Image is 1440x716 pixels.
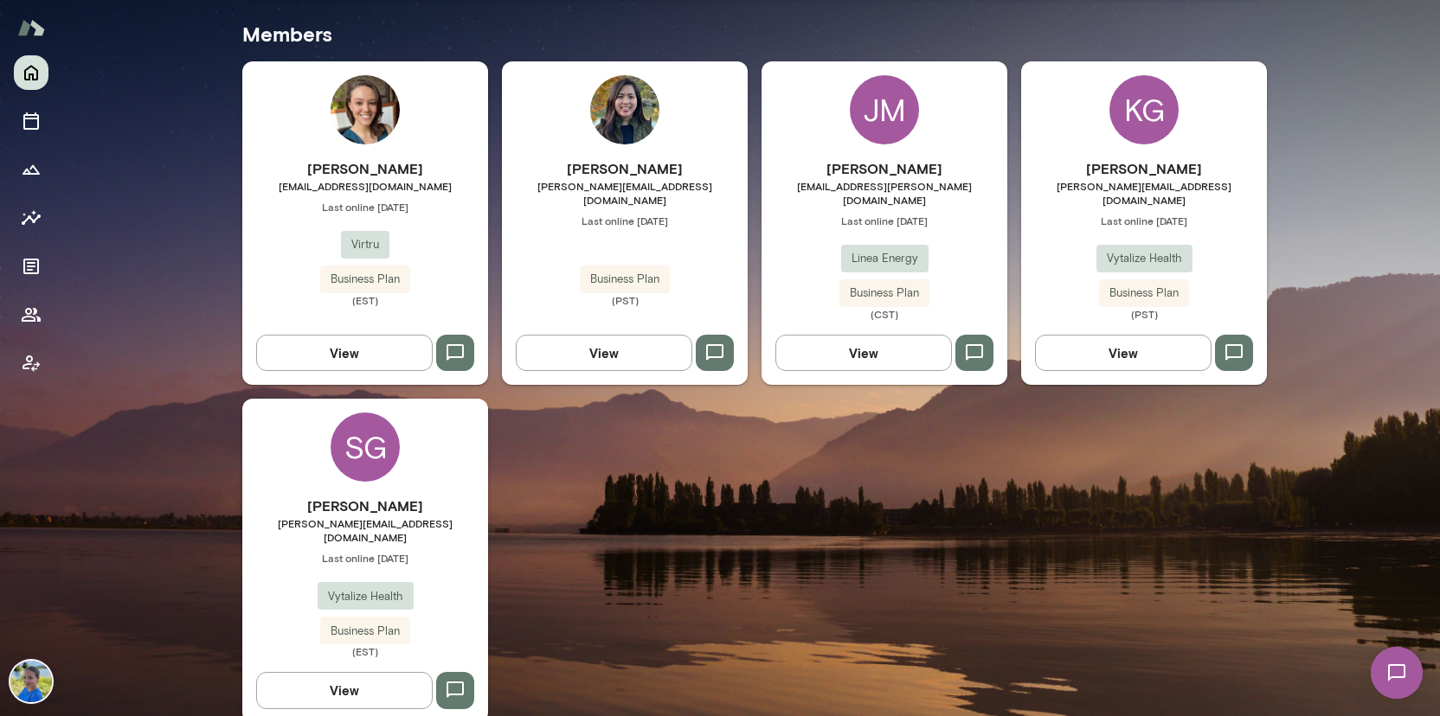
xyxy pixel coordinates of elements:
[341,236,389,253] span: Virtru
[762,214,1007,227] span: Last online [DATE]
[320,271,410,288] span: Business Plan
[1021,307,1267,321] span: (PST)
[502,179,748,207] span: [PERSON_NAME][EMAIL_ADDRESS][DOMAIN_NAME]
[318,588,414,605] span: Vytalize Health
[1109,75,1179,144] div: KG
[10,661,52,702] img: Lauren Gambee
[242,516,488,544] span: [PERSON_NAME][EMAIL_ADDRESS][DOMAIN_NAME]
[775,335,952,371] button: View
[242,200,488,214] span: Last online [DATE]
[14,297,48,332] button: Members
[1099,284,1189,302] span: Business Plan
[14,201,48,235] button: Insights
[580,271,670,288] span: Business Plan
[331,75,400,144] img: Laurel Stonebraker
[1035,335,1212,371] button: View
[502,293,748,307] span: (PST)
[762,307,1007,321] span: (CST)
[14,104,48,138] button: Sessions
[320,623,410,640] span: Business Plan
[502,214,748,227] span: Last online [DATE]
[1021,158,1267,179] h6: [PERSON_NAME]
[502,158,748,179] h6: [PERSON_NAME]
[242,20,1267,48] h5: Members
[14,249,48,284] button: Documents
[17,11,45,44] img: Mento
[14,346,48,380] button: Client app
[331,412,400,482] div: SG
[590,75,659,144] img: Kimberly Yao
[242,495,488,516] h6: [PERSON_NAME]
[1021,214,1267,227] span: Last online [DATE]
[242,293,488,307] span: (EST)
[1096,250,1192,267] span: Vytalize Health
[516,335,692,371] button: View
[242,179,488,193] span: [EMAIL_ADDRESS][DOMAIN_NAME]
[242,158,488,179] h6: [PERSON_NAME]
[850,75,919,144] div: JM
[256,335,433,371] button: View
[242,644,488,658] span: (EST)
[242,551,488,565] span: Last online [DATE]
[762,158,1007,179] h6: [PERSON_NAME]
[14,152,48,187] button: Growth Plan
[14,55,48,90] button: Home
[762,179,1007,207] span: [EMAIL_ADDRESS][PERSON_NAME][DOMAIN_NAME]
[256,672,433,708] button: View
[1021,179,1267,207] span: [PERSON_NAME][EMAIL_ADDRESS][DOMAIN_NAME]
[839,284,929,302] span: Business Plan
[841,250,929,267] span: Linea Energy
